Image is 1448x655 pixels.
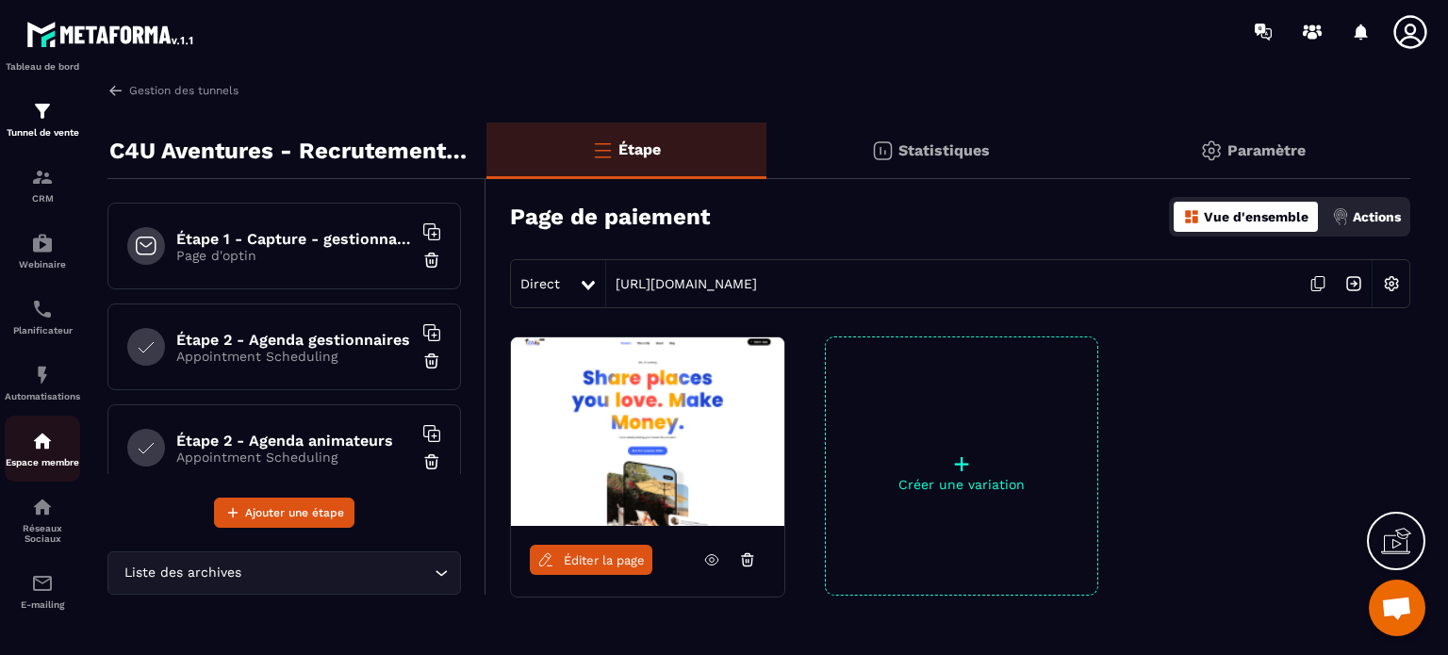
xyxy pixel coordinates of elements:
img: setting-gr.5f69749f.svg [1200,139,1223,162]
p: Tableau de bord [5,61,80,72]
a: automationsautomationsAutomatisations [5,350,80,416]
span: Direct [520,276,560,291]
img: trash [422,352,441,370]
img: stats.20deebd0.svg [871,139,894,162]
img: automations [31,430,54,452]
img: setting-w.858f3a88.svg [1374,266,1409,302]
span: Ajouter une étape [245,503,344,522]
p: Statistiques [898,141,990,159]
a: automationsautomationsWebinaire [5,218,80,284]
p: C4U Aventures - Recrutement Gestionnaires [109,132,472,170]
p: Actions [1353,209,1401,224]
img: formation [31,166,54,188]
img: dashboard-orange.40269519.svg [1183,208,1200,225]
p: Webinaire [5,259,80,270]
p: Créer une variation [826,477,1097,492]
a: [URL][DOMAIN_NAME] [606,276,757,291]
span: Liste des archives [120,563,245,583]
p: Appointment Scheduling [176,349,412,364]
a: emailemailE-mailing [5,558,80,624]
a: Éditer la page [530,545,652,575]
button: Ajouter une étape [214,498,354,528]
p: Étape [618,140,661,158]
a: social-networksocial-networkRéseaux Sociaux [5,482,80,558]
img: actions.d6e523a2.png [1332,208,1349,225]
img: scheduler [31,298,54,320]
div: Search for option [107,551,461,595]
input: Search for option [245,563,430,583]
img: logo [26,17,196,51]
p: Planificateur [5,325,80,336]
img: formation [31,100,54,123]
p: Appointment Scheduling [176,450,412,465]
a: Gestion des tunnels [107,82,239,99]
p: Automatisations [5,391,80,401]
img: image [511,337,784,526]
a: automationsautomationsEspace membre [5,416,80,482]
img: bars-o.4a397970.svg [591,139,614,161]
img: arrow [107,82,124,99]
a: schedulerschedulerPlanificateur [5,284,80,350]
a: formationformationTunnel de vente [5,86,80,152]
img: trash [422,452,441,471]
p: Paramètre [1227,141,1306,159]
h6: Étape 2 - Agenda animateurs [176,432,412,450]
img: trash [422,251,441,270]
p: Tunnel de vente [5,127,80,138]
img: automations [31,232,54,254]
h3: Page de paiement [510,204,710,230]
img: arrow-next.bcc2205e.svg [1336,266,1372,302]
img: automations [31,364,54,386]
p: + [826,450,1097,477]
p: Espace membre [5,457,80,467]
h6: Étape 1 - Capture - gestionnaires et animateurs [176,230,412,248]
img: social-network [31,496,54,518]
p: Vue d'ensemble [1204,209,1308,224]
h6: Étape 2 - Agenda gestionnaires [176,331,412,349]
span: Éditer la page [564,553,645,567]
p: E-mailing [5,599,80,610]
p: Réseaux Sociaux [5,523,80,544]
p: CRM [5,193,80,204]
img: email [31,572,54,595]
p: Page d'optin [176,248,412,263]
a: formationformationCRM [5,152,80,218]
a: Ouvrir le chat [1369,580,1425,636]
